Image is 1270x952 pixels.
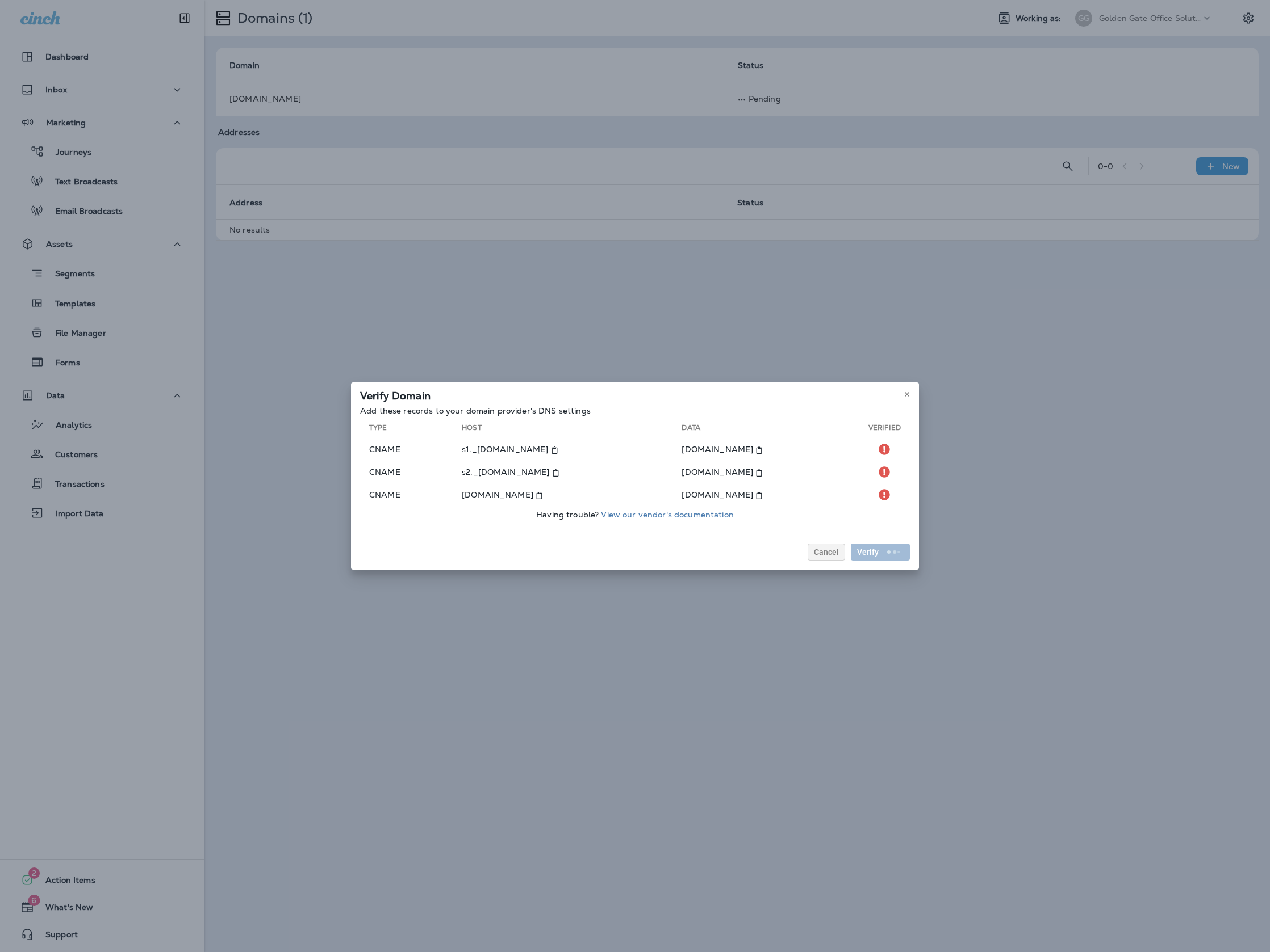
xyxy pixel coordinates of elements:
td: cname [360,485,462,505]
div: Verify Domain [351,382,919,406]
th: Verified [868,423,910,437]
td: cname [360,462,462,482]
td: s2._[DOMAIN_NAME] [462,462,682,482]
div: Verify [857,548,879,556]
td: [DOMAIN_NAME] [462,485,682,505]
td: cname [360,439,462,460]
p: Add these records to your domain provider's DNS settings [360,406,910,415]
td: [DOMAIN_NAME] [682,485,868,505]
td: [DOMAIN_NAME] [682,439,868,460]
td: s1._[DOMAIN_NAME] [462,439,682,460]
button: Verify [851,544,910,561]
span: Cancel [814,548,839,556]
th: Type [360,423,462,437]
p: Having trouble? [360,510,910,519]
th: Host [462,423,682,437]
th: Data [682,423,868,437]
td: [DOMAIN_NAME] [682,462,868,482]
button: Cancel [808,544,845,561]
a: View our vendor's documentation [601,509,733,520]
